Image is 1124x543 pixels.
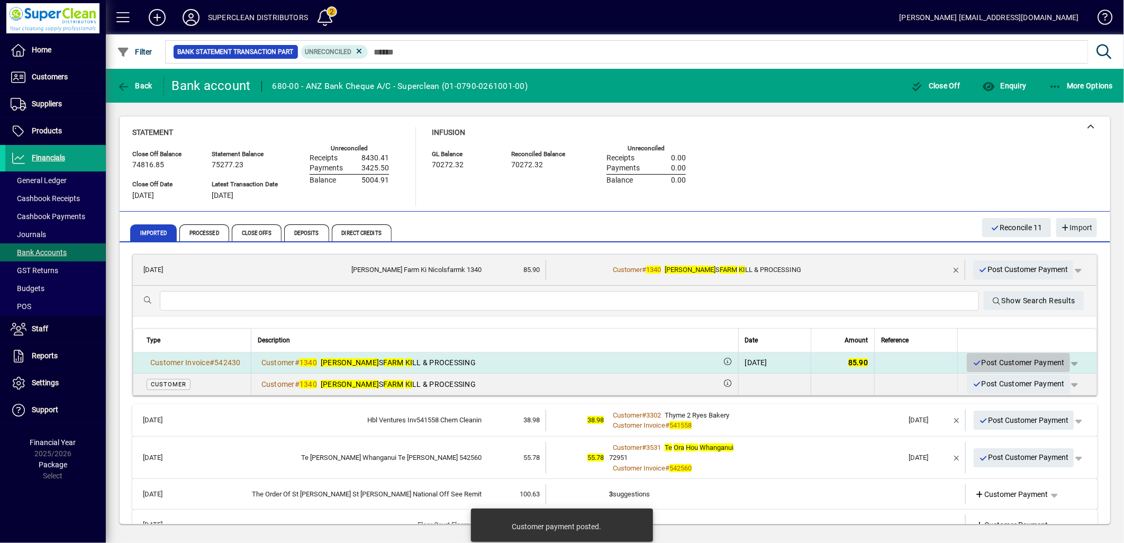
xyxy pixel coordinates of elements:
[665,464,669,472] span: #
[948,449,965,466] button: Remove
[609,463,695,474] a: Customer Invoice#542560
[384,358,404,367] em: FARM
[208,9,308,26] div: SUPERCLEAN DISTRIBUTORS
[117,82,152,90] span: Back
[646,444,661,451] span: 3531
[881,334,909,346] span: Reference
[212,151,278,158] span: Statement Balance
[745,334,758,346] span: Date
[310,154,338,162] span: Receipts
[384,380,404,388] em: FARM
[609,442,665,453] a: Customer#3531
[187,489,482,500] div: The Order Of St John St John National Off See Remit
[613,421,665,429] span: Customer Invoice
[187,520,482,530] div: Floor Court Floorcourt
[405,380,413,388] em: KI
[261,358,295,367] span: Customer
[361,154,389,162] span: 8430.41
[300,358,317,367] em: 1340
[512,521,602,532] div: Customer payment posted.
[321,380,476,388] span: S LL & PROCESSING
[669,464,692,472] em: 542560
[5,64,106,91] a: Customers
[32,405,58,414] span: Support
[972,354,1065,372] span: Post Customer Payment
[132,479,1098,510] mat-expansion-panel-header: [DATE]The Order Of St [PERSON_NAME] St [PERSON_NAME] National Off See Remit100.633suggestionsCust...
[665,421,669,429] span: #
[284,224,329,241] span: Deposits
[172,77,251,94] div: Bank account
[138,515,187,535] td: [DATE]
[974,448,1074,467] button: Post Customer Payment
[524,454,540,461] span: 55.78
[5,370,106,396] a: Settings
[361,164,389,173] span: 3425.50
[179,224,229,241] span: Processed
[187,453,482,463] div: Te Ora Hou Whanganui Te Ora Hou 542560
[948,412,965,429] button: Remove
[848,358,868,367] span: 85.90
[967,375,1070,394] button: Post Customer Payment
[1060,219,1093,237] span: Import
[258,378,321,390] a: Customer#1340
[151,381,186,388] span: Customer
[11,302,31,311] span: POS
[720,266,737,274] em: FARM
[524,266,540,274] span: 85.90
[606,164,640,173] span: Payments
[674,444,684,451] em: Ora
[212,181,278,188] span: Latest Transaction Date
[665,444,672,451] em: Te
[301,45,368,59] mat-chip: Reconciliation Status: Unreconciled
[132,192,154,200] span: [DATE]
[5,243,106,261] a: Bank Accounts
[646,411,661,419] span: 3302
[606,176,633,185] span: Balance
[1046,76,1116,95] button: More Options
[32,73,68,81] span: Customers
[909,415,948,426] div: [DATE]
[5,171,106,189] a: General Ledger
[992,292,1075,310] span: Show Search Results
[587,454,604,461] span: 55.78
[258,357,321,368] a: Customer#1340
[948,261,965,278] button: Remove
[1056,218,1097,237] button: Import
[138,442,187,474] td: [DATE]
[310,164,343,173] span: Payments
[671,176,686,185] span: 0.00
[979,449,1069,466] span: Post Customer Payment
[911,82,960,90] span: Close Off
[524,416,540,424] span: 38.98
[972,375,1065,393] span: Post Customer Payment
[609,515,904,535] td: suggestions
[991,219,1043,237] span: Reconcile 11
[188,265,482,275] div: Nicol Farm Ki Nicolsfarmk 1340
[745,357,768,368] div: [DATE]
[11,230,46,239] span: Journals
[321,358,379,367] em: [PERSON_NAME]
[331,145,368,152] label: Unreconciled
[5,297,106,315] a: POS
[138,260,188,280] td: [DATE]
[405,358,413,367] em: KI
[132,181,196,188] span: Close Off Date
[212,161,243,169] span: 75277.23
[665,266,801,274] span: S LL & PROCESSING
[30,438,76,447] span: Financial Year
[511,151,575,158] span: Reconciled Balance
[974,411,1074,430] button: Post Customer Payment
[646,266,661,274] em: 1340
[432,151,495,158] span: GL Balance
[258,334,290,346] span: Description
[300,380,317,388] em: 1340
[32,46,51,54] span: Home
[5,207,106,225] a: Cashbook Payments
[114,42,155,61] button: Filter
[361,176,389,185] span: 5004.91
[642,266,646,274] span: #
[982,218,1052,237] button: Reconcile 11
[739,266,745,274] em: KI
[138,410,187,431] td: [DATE]
[5,397,106,423] a: Support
